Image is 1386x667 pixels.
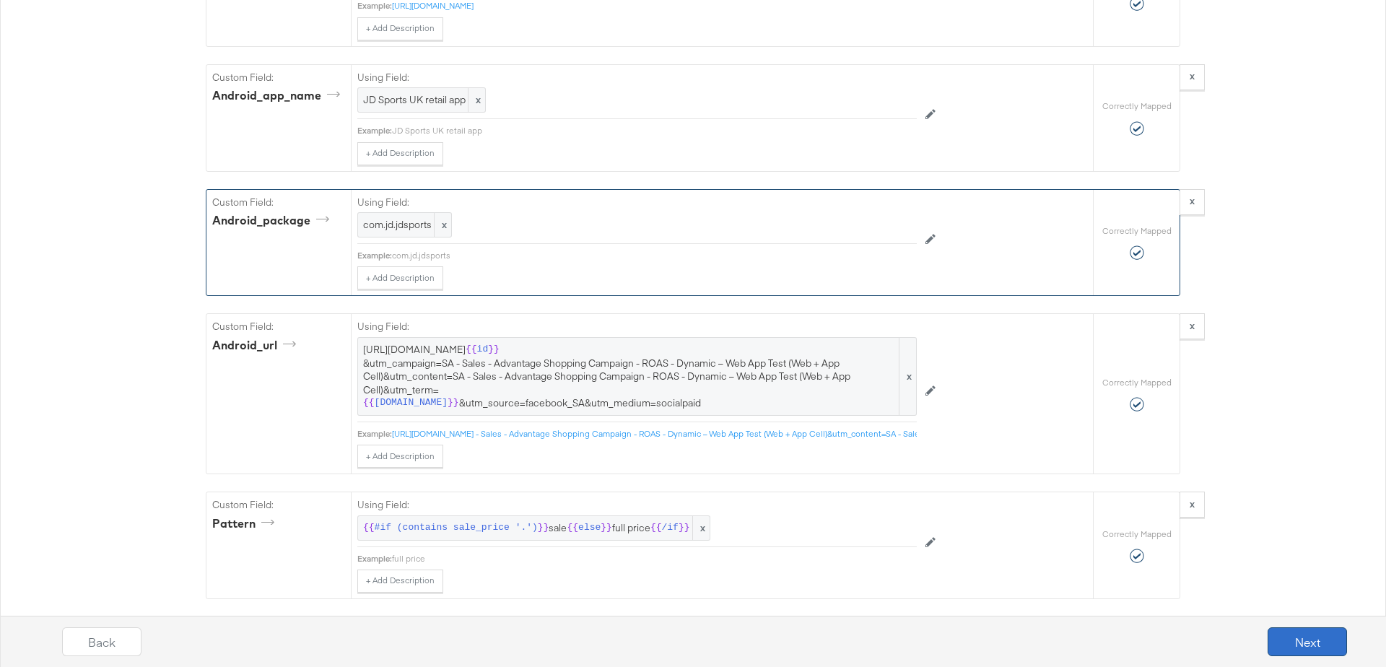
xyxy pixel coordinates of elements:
[899,338,916,415] span: x
[567,521,578,535] span: {{
[468,88,485,112] span: x
[212,337,301,354] div: android_url
[357,125,392,136] div: Example:
[363,521,375,535] span: {{
[1102,377,1172,388] label: Correctly Mapped
[488,343,500,357] span: }}
[62,627,141,656] button: Back
[578,521,601,535] span: else
[357,320,917,333] label: Using Field:
[448,396,459,410] span: }}
[434,213,451,237] span: x
[363,521,705,535] span: sale full price
[363,343,911,410] span: [URL][DOMAIN_NAME] &utm_campaign=SA - Sales - Advantage Shopping Campaign - ROAS - Dynamic – Web ...
[1268,627,1347,656] button: Next
[392,250,917,261] div: com.jd.jdsports
[375,521,538,535] span: #if (contains sale_price '.')
[392,428,1206,439] a: [URL][DOMAIN_NAME] - Sales - Advantage Shopping Campaign - ROAS - Dynamic – Web App Test (Web + A...
[357,250,392,261] div: Example:
[357,570,443,593] button: + Add Description
[477,343,489,357] span: id
[466,343,477,357] span: {{
[1102,528,1172,540] label: Correctly Mapped
[1180,313,1205,339] button: x
[363,218,446,232] span: com.jd.jdsports
[212,196,345,209] label: Custom Field:
[357,196,917,209] label: Using Field:
[692,516,710,540] span: x
[212,498,345,512] label: Custom Field:
[212,71,345,84] label: Custom Field:
[212,212,334,229] div: android_package
[357,428,392,440] div: Example:
[1190,497,1195,510] strong: x
[375,396,448,410] span: [DOMAIN_NAME]
[601,521,612,535] span: }}
[357,266,443,289] button: + Add Description
[363,93,480,107] span: JD Sports UK retail app
[538,521,549,535] span: }}
[357,445,443,468] button: + Add Description
[679,521,690,535] span: }}
[357,553,392,564] div: Example:
[212,320,345,333] label: Custom Field:
[392,553,917,564] div: full price
[1190,69,1195,82] strong: x
[212,87,345,104] div: android_app_name
[357,498,917,512] label: Using Field:
[1180,492,1205,518] button: x
[212,515,279,532] div: pattern
[357,142,443,165] button: + Add Description
[1190,194,1195,207] strong: x
[357,17,443,40] button: + Add Description
[1180,64,1205,90] button: x
[1180,189,1205,215] button: x
[650,521,662,535] span: {{
[392,125,917,136] div: JD Sports UK retail app
[1190,319,1195,332] strong: x
[662,521,679,535] span: /if
[1102,225,1172,237] label: Correctly Mapped
[363,396,375,410] span: {{
[357,71,917,84] label: Using Field:
[1102,100,1172,112] label: Correctly Mapped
